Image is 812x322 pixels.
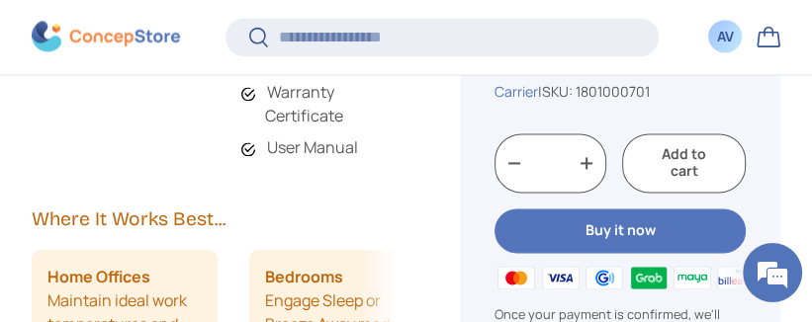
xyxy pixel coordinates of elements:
[703,15,747,58] a: AV
[714,263,758,292] img: billease
[622,133,746,193] button: Add to cart
[103,111,332,136] div: Chat with us now
[495,208,746,253] button: Buy it now
[671,263,714,292] img: maya
[495,82,538,101] a: Carrier
[714,27,736,47] div: AV
[495,263,538,292] img: master
[539,263,583,292] img: visa
[241,135,397,159] li: User Manual
[542,82,573,101] span: SKU:
[583,263,626,292] img: gcash
[115,95,273,294] span: We're online!
[265,265,343,288] strong: Bedrooms
[241,80,397,127] li: Warranty Certificate
[47,265,150,288] strong: Home Offices
[576,82,650,101] span: 1801000701
[538,82,650,101] span: |
[626,263,670,292] img: grabpay
[32,22,180,52] img: ConcepStore
[32,206,397,233] h2: Where It Works Best...
[324,10,372,57] div: Minimize live chat window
